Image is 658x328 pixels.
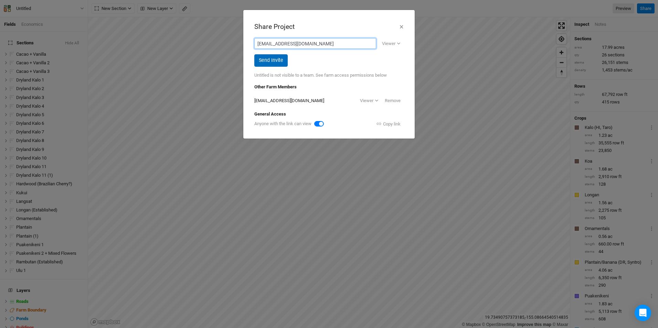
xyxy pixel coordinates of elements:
div: General Access [254,111,404,117]
div: Share Project [254,22,295,31]
button: Copy link [373,120,404,128]
div: [EMAIL_ADDRESS][DOMAIN_NAME] [254,98,324,104]
button: Viewer [379,39,404,49]
div: Other Farm Members [254,84,404,90]
div: Open Intercom Messenger [635,305,651,321]
button: × [399,21,404,33]
div: Untitled is not visible to a team. See farm access permissions below [254,67,404,84]
div: Viewer [360,97,373,104]
div: Viewer [382,40,395,47]
button: Viewer [357,96,382,106]
input: List of emails, comma separated [254,38,376,49]
label: Anyone with the link can view [254,121,311,127]
div: Copy link [376,121,401,128]
button: Send Invite [254,54,288,66]
button: Remove [382,96,404,106]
